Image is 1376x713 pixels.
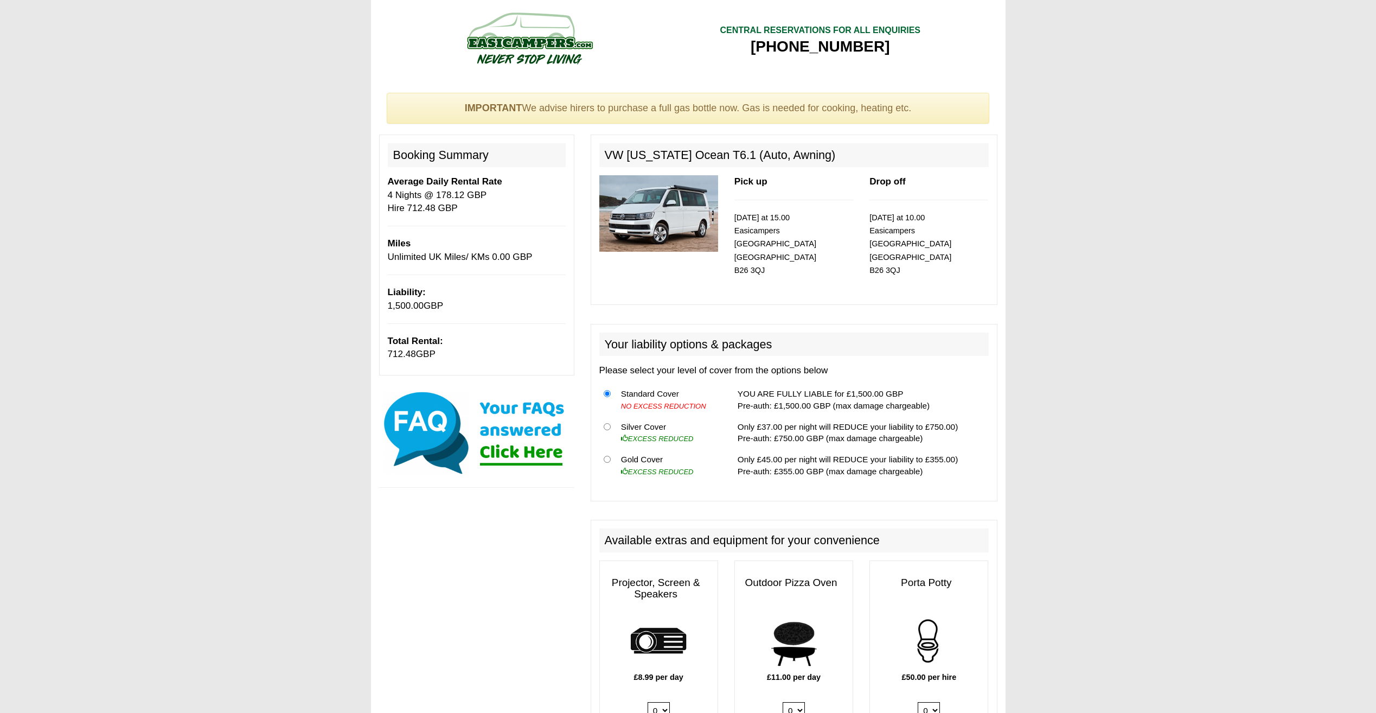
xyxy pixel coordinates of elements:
p: GBP [388,335,566,361]
b: Pick up [734,176,767,187]
small: [DATE] at 10.00 Easicampers [GEOGRAPHIC_DATA] [GEOGRAPHIC_DATA] B26 3QJ [869,213,951,275]
div: [PHONE_NUMBER] [720,37,920,56]
i: EXCESS REDUCED [621,435,694,443]
h2: Booking Summary [388,143,566,167]
b: Average Daily Rental Rate [388,176,502,187]
h2: Available extras and equipment for your convenience [599,529,989,552]
b: Drop off [869,176,905,187]
td: Silver Cover [617,416,721,449]
td: Gold Cover [617,449,721,482]
img: potty.png [899,613,958,672]
h2: VW [US_STATE] Ocean T6.1 (Auto, Awning) [599,143,989,167]
b: Miles [388,238,411,249]
div: We advise hirers to purchase a full gas bottle now. Gas is needed for cooking, heating etc. [387,93,990,124]
div: CENTRAL RESERVATIONS FOR ALL ENQUIRIES [720,24,920,37]
h2: Your liability options & packages [599,333,989,356]
small: [DATE] at 15.00 Easicampers [GEOGRAPHIC_DATA] [GEOGRAPHIC_DATA] B26 3QJ [734,213,816,275]
img: 315.jpg [599,175,718,252]
i: EXCESS REDUCED [621,468,694,476]
span: 1,500.00 [388,301,424,311]
b: Liability: [388,287,426,297]
img: campers-checkout-logo.png [426,8,632,68]
td: Only £37.00 per night will REDUCE your liability to £750.00) Pre-auth: £750.00 GBP (max damage ch... [733,416,989,449]
h3: Porta Potty [870,572,988,594]
b: Total Rental: [388,336,443,346]
i: NO EXCESS REDUCTION [621,402,706,410]
img: projector.png [629,613,688,672]
td: YOU ARE FULLY LIABLE for £1,500.00 GBP Pre-auth: £1,500.00 GBP (max damage chargeable) [733,383,989,416]
img: Click here for our most common FAQs [379,390,574,476]
p: GBP [388,286,566,313]
b: £11.00 per day [767,673,821,682]
p: Please select your level of cover from the options below [599,364,989,377]
td: Standard Cover [617,383,721,416]
h3: Outdoor Pizza Oven [735,572,853,594]
p: 4 Nights @ 178.12 GBP Hire 712.48 GBP [388,175,566,215]
span: 712.48 [388,349,416,359]
strong: IMPORTANT [465,103,522,113]
p: Unlimited UK Miles/ KMs 0.00 GBP [388,237,566,264]
h3: Projector, Screen & Speakers [600,572,718,606]
b: £8.99 per day [634,673,683,682]
td: Only £45.00 per night will REDUCE your liability to £355.00) Pre-auth: £355.00 GBP (max damage ch... [733,449,989,482]
img: pizza.png [764,613,823,672]
b: £50.00 per hire [901,673,956,682]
